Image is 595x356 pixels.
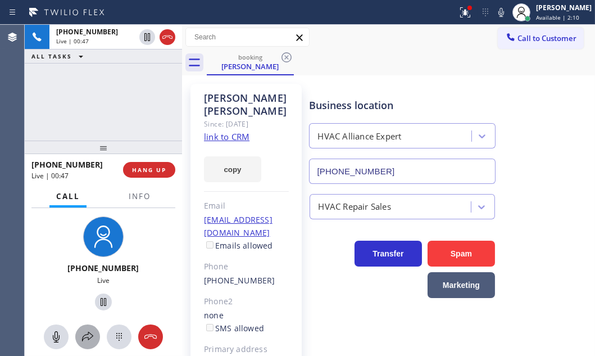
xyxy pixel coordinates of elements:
div: [PERSON_NAME] [PERSON_NAME] [204,92,289,118]
input: Search [186,28,309,46]
div: [PERSON_NAME] [536,3,592,12]
a: [EMAIL_ADDRESS][DOMAIN_NAME] [204,214,272,238]
div: Phone2 [204,295,289,308]
span: Available | 2:10 [536,13,579,21]
div: Email [204,200,289,213]
a: link to CRM [204,131,249,142]
span: Call [56,191,80,201]
button: Call [49,186,87,208]
div: Primary address [204,343,289,356]
button: Mute [493,4,509,20]
span: [PHONE_NUMBER] [68,263,139,273]
button: Hang up [160,29,175,45]
button: Open directory [75,325,100,349]
div: HVAC Alliance Expert [318,130,402,143]
span: Call to Customer [517,33,576,43]
span: Live | 00:47 [31,171,69,181]
div: Business location [310,98,495,113]
span: [PHONE_NUMBER] [31,159,103,170]
div: none [204,309,289,335]
button: copy [204,156,261,182]
input: Emails allowed [206,241,214,249]
label: SMS allowed [204,323,264,334]
button: Hold Customer [139,29,155,45]
span: ALL TASKS [31,52,72,60]
span: HANG UP [132,166,166,174]
a: [PHONE_NUMBER] [204,275,275,286]
button: ALL TASKS [25,49,94,63]
div: Dee Vora [208,50,293,74]
button: Hang up [138,325,163,349]
button: Info [122,186,157,208]
input: SMS allowed [206,324,214,331]
div: [PERSON_NAME] [208,61,293,71]
label: Emails allowed [204,240,273,251]
button: Spam [428,241,495,267]
span: Live [97,276,110,285]
div: Since: [DATE] [204,118,289,130]
span: Live | 00:47 [56,37,89,45]
button: Call to Customer [498,28,584,49]
button: Transfer [355,241,422,267]
input: Phone Number [309,159,496,184]
div: booking [208,53,293,61]
div: HVAC Repair Sales [319,200,391,213]
button: Hold Customer [95,294,112,310]
div: Phone [204,260,289,273]
button: HANG UP [123,162,175,178]
span: [PHONE_NUMBER] [56,27,118,37]
span: Info [129,191,151,201]
button: Marketing [428,272,495,298]
button: Mute [44,325,69,349]
button: Open dialpad [107,325,131,349]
